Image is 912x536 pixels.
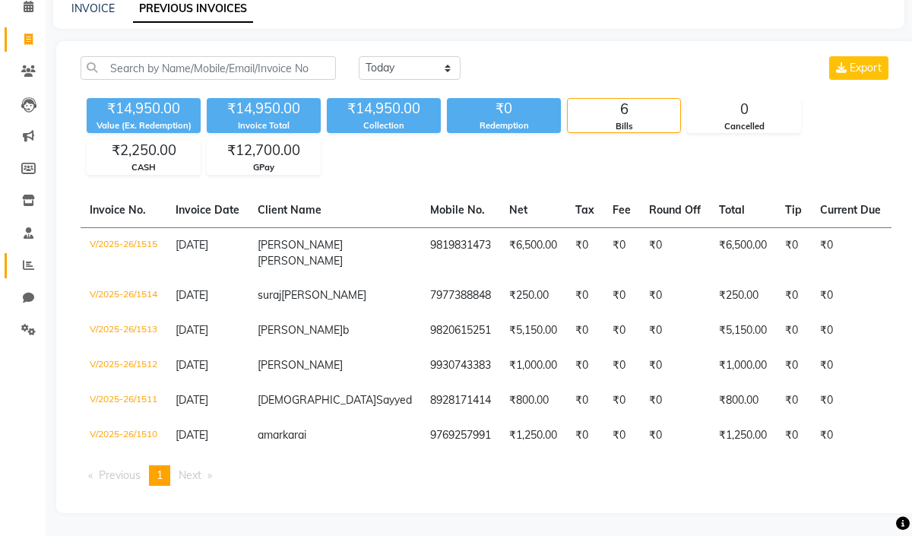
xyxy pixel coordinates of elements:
[71,2,115,15] a: INVOICE
[566,348,603,383] td: ₹0
[500,418,566,453] td: ₹1,250.00
[568,99,680,120] div: 6
[710,278,776,313] td: ₹250.00
[603,383,640,418] td: ₹0
[90,203,146,217] span: Invoice No.
[176,393,208,407] span: [DATE]
[81,418,166,453] td: V/2025-26/1510
[81,227,166,278] td: V/2025-26/1515
[207,161,320,174] div: GPay
[829,56,888,80] button: Export
[820,203,881,217] span: Current Due
[81,465,891,486] nav: Pagination
[811,348,890,383] td: ₹0
[566,383,603,418] td: ₹0
[81,56,336,80] input: Search by Name/Mobile/Email/Invoice No
[850,61,882,75] span: Export
[176,203,239,217] span: Invoice Date
[343,323,349,337] span: b
[811,313,890,348] td: ₹0
[87,161,200,174] div: CASH
[87,140,200,161] div: ₹2,250.00
[710,227,776,278] td: ₹6,500.00
[688,99,800,120] div: 0
[258,323,343,337] span: [PERSON_NAME]
[640,383,710,418] td: ₹0
[566,313,603,348] td: ₹0
[258,358,343,372] span: [PERSON_NAME]
[811,278,890,313] td: ₹0
[258,203,321,217] span: Client Name
[566,227,603,278] td: ₹0
[500,383,566,418] td: ₹800.00
[603,418,640,453] td: ₹0
[327,119,441,132] div: Collection
[509,203,527,217] span: Net
[688,120,800,133] div: Cancelled
[327,98,441,119] div: ₹14,950.00
[179,468,201,482] span: Next
[87,119,201,132] div: Value (Ex. Redemption)
[776,348,811,383] td: ₹0
[649,203,701,217] span: Round Off
[207,98,321,119] div: ₹14,950.00
[176,238,208,252] span: [DATE]
[421,383,500,418] td: 8928171414
[176,358,208,372] span: [DATE]
[421,418,500,453] td: 9769257991
[176,288,208,302] span: [DATE]
[500,313,566,348] td: ₹5,150.00
[603,348,640,383] td: ₹0
[603,313,640,348] td: ₹0
[640,313,710,348] td: ₹0
[258,288,281,302] span: suraj
[640,227,710,278] td: ₹0
[81,278,166,313] td: V/2025-26/1514
[447,98,561,119] div: ₹0
[710,348,776,383] td: ₹1,000.00
[81,383,166,418] td: V/2025-26/1511
[421,278,500,313] td: 7977388848
[811,383,890,418] td: ₹0
[258,393,376,407] span: [DEMOGRAPHIC_DATA]
[283,428,306,442] span: karai
[710,313,776,348] td: ₹5,150.00
[87,98,201,119] div: ₹14,950.00
[500,227,566,278] td: ₹6,500.00
[640,418,710,453] td: ₹0
[785,203,802,217] span: Tip
[710,383,776,418] td: ₹800.00
[776,278,811,313] td: ₹0
[603,227,640,278] td: ₹0
[430,203,485,217] span: Mobile No.
[258,254,343,268] span: [PERSON_NAME]
[176,323,208,337] span: [DATE]
[568,120,680,133] div: Bills
[447,119,561,132] div: Redemption
[376,393,412,407] span: Sayyed
[566,418,603,453] td: ₹0
[640,348,710,383] td: ₹0
[776,313,811,348] td: ₹0
[776,227,811,278] td: ₹0
[81,313,166,348] td: V/2025-26/1513
[281,288,366,302] span: [PERSON_NAME]
[176,428,208,442] span: [DATE]
[421,348,500,383] td: 9930743383
[421,313,500,348] td: 9820615251
[207,140,320,161] div: ₹12,700.00
[776,418,811,453] td: ₹0
[613,203,631,217] span: Fee
[603,278,640,313] td: ₹0
[258,238,343,252] span: [PERSON_NAME]
[99,468,141,482] span: Previous
[157,468,163,482] span: 1
[500,348,566,383] td: ₹1,000.00
[566,278,603,313] td: ₹0
[719,203,745,217] span: Total
[207,119,321,132] div: Invoice Total
[640,278,710,313] td: ₹0
[811,418,890,453] td: ₹0
[776,383,811,418] td: ₹0
[575,203,594,217] span: Tax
